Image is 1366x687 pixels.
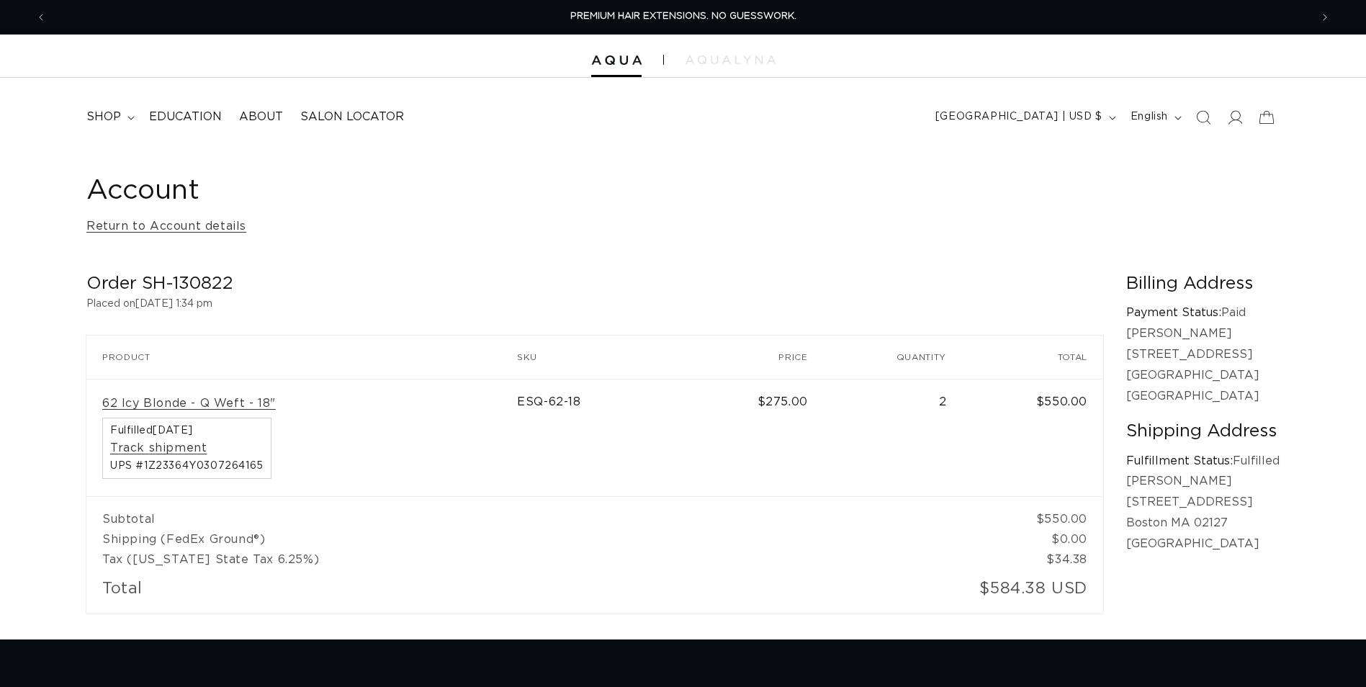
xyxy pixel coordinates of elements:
button: English [1122,104,1187,131]
p: Paid [1126,302,1280,323]
a: Track shipment [110,441,207,456]
span: Education [149,109,222,125]
span: Fulfilled [110,426,264,436]
a: About [230,101,292,133]
a: Return to Account details [86,216,246,237]
p: [PERSON_NAME] [STREET_ADDRESS] [GEOGRAPHIC_DATA] [GEOGRAPHIC_DATA] [1126,323,1280,406]
p: [PERSON_NAME] [STREET_ADDRESS] Boston MA 02127 [GEOGRAPHIC_DATA] [1126,471,1280,554]
td: Shipping (FedEx Ground®) [86,529,962,549]
a: 62 Icy Blonde - Q Weft - 18" [102,396,276,411]
td: $550.00 [962,496,1103,529]
span: About [239,109,283,125]
h1: Account [86,174,1280,209]
td: Tax ([US_STATE] State Tax 6.25%) [86,549,962,570]
th: Product [86,336,517,379]
span: PREMIUM HAIR EXTENSIONS. NO GUESSWORK. [570,12,796,21]
span: $275.00 [758,396,808,408]
td: $34.38 [962,549,1103,570]
img: Aqua Hair Extensions [591,55,642,66]
button: Previous announcement [25,4,57,31]
img: aqualyna.com [686,55,776,64]
h2: Order SH-130822 [86,273,1103,295]
strong: Fulfillment Status: [1126,455,1233,467]
th: Price [684,336,824,379]
a: Education [140,101,230,133]
td: Subtotal [86,496,962,529]
time: [DATE] 1:34 pm [135,299,212,309]
span: shop [86,109,121,125]
td: $550.00 [962,379,1103,497]
span: Salon Locator [300,109,404,125]
button: [GEOGRAPHIC_DATA] | USD $ [927,104,1122,131]
td: 2 [824,379,962,497]
td: Total [86,570,824,614]
span: UPS #1Z23364Y0307264165 [110,461,264,471]
td: $0.00 [962,529,1103,549]
th: SKU [517,336,684,379]
summary: Search [1187,102,1219,133]
th: Quantity [824,336,962,379]
time: [DATE] [153,426,193,436]
td: ESQ-62-18 [517,379,684,497]
span: [GEOGRAPHIC_DATA] | USD $ [935,109,1102,125]
th: Total [962,336,1103,379]
button: Next announcement [1309,4,1341,31]
h2: Billing Address [1126,273,1280,295]
td: $584.38 USD [824,570,1103,614]
span: English [1131,109,1168,125]
strong: Payment Status: [1126,307,1221,318]
h2: Shipping Address [1126,421,1280,443]
p: Fulfilled [1126,451,1280,472]
p: Placed on [86,295,1103,313]
summary: shop [78,101,140,133]
a: Salon Locator [292,101,413,133]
